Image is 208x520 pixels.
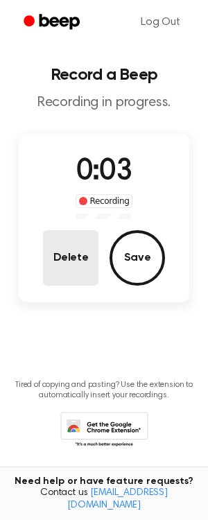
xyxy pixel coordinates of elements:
button: Save Audio Record [110,230,165,286]
span: 0:03 [76,157,132,187]
a: Beep [14,9,92,36]
button: Delete Audio Record [43,230,98,286]
a: Log Out [127,6,194,39]
span: Contact us [8,487,200,512]
div: Recording [76,194,133,208]
p: Tired of copying and pasting? Use the extension to automatically insert your recordings. [11,380,197,401]
a: [EMAIL_ADDRESS][DOMAIN_NAME] [67,488,168,510]
p: Recording in progress. [11,94,197,112]
h1: Record a Beep [11,67,197,83]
